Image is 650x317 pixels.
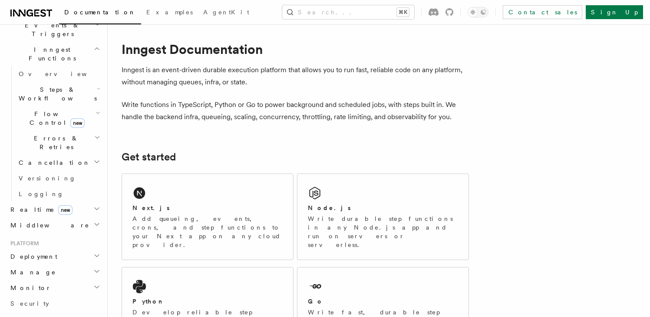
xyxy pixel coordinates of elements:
span: new [58,205,73,215]
span: Events & Triggers [7,21,95,38]
span: Security [10,300,49,307]
div: Inngest Functions [7,66,102,202]
button: Realtimenew [7,202,102,217]
p: Write durable step functions in any Node.js app and run on servers or serverless. [308,214,458,249]
h2: Go [308,297,323,306]
button: Flow Controlnew [15,106,102,130]
button: Toggle dark mode [468,7,488,17]
a: Security [7,296,102,311]
p: Inngest is an event-driven durable execution platform that allows you to run fast, reliable code ... [122,64,469,88]
a: Versioning [15,170,102,186]
h1: Inngest Documentation [122,41,469,57]
h2: Python [132,297,165,306]
a: Next.jsAdd queueing, events, crons, and step functions to your Next app on any cloud provider. [122,174,294,260]
a: Documentation [59,3,141,24]
span: Flow Control [15,110,96,127]
span: Realtime [7,205,73,214]
span: Examples [146,9,193,16]
a: Overview [15,66,102,82]
button: Deployment [7,249,102,264]
a: Contact sales [503,5,582,19]
kbd: ⌘K [397,8,409,17]
span: Versioning [19,175,76,182]
p: Write functions in TypeScript, Python or Go to power background and scheduled jobs, with steps bu... [122,99,469,123]
button: Manage [7,264,102,280]
a: AgentKit [198,3,254,23]
h2: Next.js [132,204,170,212]
span: Overview [19,70,108,77]
span: Errors & Retries [15,134,94,151]
button: Middleware [7,217,102,233]
button: Inngest Functions [7,42,102,66]
span: Manage [7,268,56,277]
a: Sign Up [586,5,643,19]
span: Deployment [7,252,57,261]
span: Monitor [7,284,51,292]
span: new [70,118,85,128]
span: Steps & Workflows [15,85,97,103]
span: Platform [7,240,39,247]
p: Add queueing, events, crons, and step functions to your Next app on any cloud provider. [132,214,283,249]
h2: Node.js [308,204,351,212]
button: Errors & Retries [15,130,102,155]
a: Logging [15,186,102,202]
span: Logging [19,190,64,197]
button: Monitor [7,280,102,296]
span: AgentKit [203,9,249,16]
span: Cancellation [15,158,90,167]
span: Documentation [64,9,136,16]
a: Examples [141,3,198,23]
button: Search...⌘K [282,5,414,19]
a: Get started [122,151,176,163]
button: Events & Triggers [7,17,102,42]
span: Middleware [7,221,89,230]
a: Node.jsWrite durable step functions in any Node.js app and run on servers or serverless. [297,174,469,260]
span: Inngest Functions [7,45,94,63]
button: Cancellation [15,155,102,170]
button: Steps & Workflows [15,82,102,106]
